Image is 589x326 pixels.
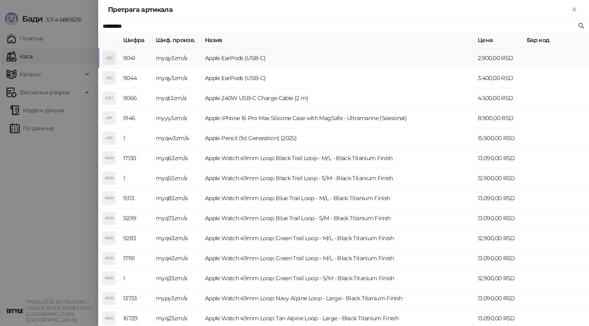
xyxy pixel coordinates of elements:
td: myq53zm/a [153,168,202,188]
div: AW4 [103,232,116,245]
td: Apple EarPods (USB-C) [202,68,474,88]
button: Close [569,5,579,15]
th: Бар код [524,32,589,48]
div: A2U [103,92,116,105]
td: 13.090,00 RSD [474,148,524,168]
td: 13.090,00 RSD [474,208,524,228]
div: AW4 [103,252,116,265]
td: Apple Watch 49mm Loop: Green Trail Loop - S/M - Black Titanium Finish [202,268,474,288]
td: Apple Watch 49mm Loop: Green Trail Loop - M/L - Black Titanium Finish [202,228,474,248]
td: Apple EarPods (USB-C) [202,48,474,68]
td: Apple Watch 49mm Loop: Black Trail Loop - S/M - Black Titanium Finish [202,168,474,188]
td: myqw3zm/a [153,128,202,148]
td: 1 [120,268,153,288]
td: 1 [120,168,153,188]
td: 12.900,00 RSD [474,168,524,188]
td: 8.900,00 RSD [474,108,524,128]
div: AW4 [103,272,116,285]
td: 3.400,00 RSD [474,68,524,88]
td: Apple Watch 49mm Loop: Blue Trail Loop - M/L - Black Titanium Finish [202,188,474,208]
td: Apple 240W USB-C Charge Cable (2 m) [202,88,474,108]
td: 17191 [120,248,153,268]
td: myq63zm/a [153,148,202,168]
div: AE( [103,51,116,65]
td: myqt3zm/a [153,88,202,108]
th: Шифра [120,32,153,48]
td: 9146 [120,108,153,128]
td: myq43zm/a [153,228,202,248]
td: Apple Watch 49mm Loop: Blue Trail Loop - S/M - Black Titanium Finish [202,208,474,228]
td: Apple iPhone 16 Pro Max Silicone Case with MagSafe - Ultramarine (Seasonal) [202,108,474,128]
td: Apple Watch 49mm Loop: Green Trail Loop - M/L - Black Titanium Finish [202,248,474,268]
td: 15.900,00 RSD [474,128,524,148]
td: 13.090,00 RSD [474,248,524,268]
div: AIP [103,112,116,125]
td: myyy3zm/a [153,108,202,128]
div: AP( [103,132,116,145]
td: Apple Watch 49mm Loop: Black Trail Loop - M/L - Black Titanium Finish [202,148,474,168]
div: AW4 [103,292,116,305]
td: myq83zm/a [153,188,202,208]
td: myq33zm/a [153,268,202,288]
td: 9066 [120,88,153,108]
td: 9041 [120,48,153,68]
td: mypy3zm/a [153,288,202,308]
td: 9283 [120,228,153,248]
td: myq43zm/a [153,248,202,268]
td: Apple Pencil (1st Generation) (2025) [202,128,474,148]
td: 1 [120,128,153,148]
td: 13733 [120,288,153,308]
td: Apple Watch 49mm Loop: Navy Alpine Loop - Large - Black Titanium Finish [202,288,474,308]
td: 4.500,00 RSD [474,88,524,108]
th: Назив [202,32,474,48]
th: Цена [474,32,524,48]
td: 17130 [120,148,153,168]
div: AW4 [103,192,116,205]
td: 13.090,00 RSD [474,188,524,208]
td: 13.090,00 RSD [474,288,524,308]
td: 12.900,00 RSD [474,268,524,288]
div: AW4 [103,172,116,185]
div: AE( [103,71,116,85]
td: 9299 [120,208,153,228]
td: 9044 [120,68,153,88]
td: myqy3zm/a [153,48,202,68]
td: myq73zm/a [153,208,202,228]
td: myqy3zm/a [153,68,202,88]
td: 2.900,00 RSD [474,48,524,68]
div: AW4 [103,152,116,165]
div: AW4 [103,212,116,225]
td: 9313 [120,188,153,208]
td: 12.900,00 RSD [474,228,524,248]
th: Шиф. произв. [153,32,202,48]
div: Претрага артикала [108,5,569,15]
div: AW4 [103,312,116,325]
